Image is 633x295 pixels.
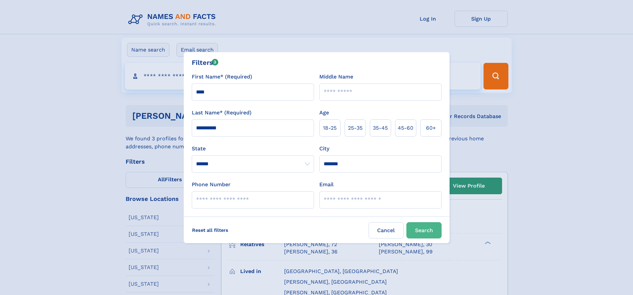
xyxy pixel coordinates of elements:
[319,73,353,81] label: Middle Name
[192,58,219,68] div: Filters
[188,222,233,238] label: Reset all filters
[323,124,337,132] span: 18‑25
[192,73,252,81] label: First Name* (Required)
[373,124,388,132] span: 35‑45
[406,222,442,238] button: Search
[319,145,329,153] label: City
[398,124,413,132] span: 45‑60
[319,181,334,189] label: Email
[192,181,231,189] label: Phone Number
[426,124,436,132] span: 60+
[369,222,404,238] label: Cancel
[192,109,252,117] label: Last Name* (Required)
[319,109,329,117] label: Age
[192,145,314,153] label: State
[348,124,363,132] span: 25‑35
